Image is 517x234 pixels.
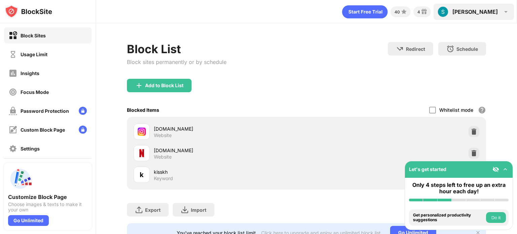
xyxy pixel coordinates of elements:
div: Keyword [154,175,173,181]
div: animation [342,5,388,19]
div: Add to Block List [145,83,183,88]
div: Schedule [456,46,478,52]
div: Only 4 steps left to free up an extra hour each day! [409,182,509,195]
img: customize-block-page-off.svg [9,126,17,134]
img: favicons [138,128,146,136]
img: eye-not-visible.svg [492,166,499,173]
img: focus-off.svg [9,88,17,96]
div: Block List [127,42,227,56]
div: Website [154,132,172,138]
div: Block sites permanently or by schedule [127,59,227,65]
div: Redirect [406,46,425,52]
div: Blocked Items [127,107,159,113]
img: lock-menu.svg [79,126,87,134]
img: reward-small.svg [420,8,428,16]
div: [DOMAIN_NAME] [154,147,306,154]
img: lock-menu.svg [79,107,87,115]
div: Password Protection [21,108,69,114]
div: kisskh [154,168,306,175]
div: Whitelist mode [439,107,473,113]
img: block-on.svg [9,31,17,40]
div: Let's get started [409,166,446,172]
div: Get personalized productivity suggestions [413,213,484,223]
div: Import [191,207,206,213]
img: omni-setup-toggle.svg [502,166,509,173]
img: password-protection-off.svg [9,107,17,115]
div: Customize Block Page [8,194,88,200]
div: 40 [394,9,400,14]
div: Insights [21,70,39,76]
div: Website [154,154,172,160]
div: 4 [417,9,420,14]
img: settings-off.svg [9,144,17,153]
div: Export [145,207,161,213]
img: logo-blocksite.svg [5,5,52,18]
div: Choose images & texts to make it your own [8,202,88,212]
div: Focus Mode [21,89,49,95]
div: Settings [21,146,40,152]
button: Do it [486,212,506,223]
div: [PERSON_NAME] [452,8,498,15]
div: Block Sites [21,33,46,38]
div: k [140,170,144,180]
img: push-custom-page.svg [8,167,32,191]
img: ACg8ocLE5c7fTW6mxHyRSWj48XCoYblQaADW31d40iTUXjJTrxE-OQ=s96-c [438,6,448,17]
img: time-usage-off.svg [9,50,17,59]
div: Go Unlimited [8,215,49,226]
img: insights-off.svg [9,69,17,77]
img: favicons [138,149,146,157]
img: points-small.svg [400,8,408,16]
div: Usage Limit [21,52,47,57]
div: [DOMAIN_NAME] [154,125,306,132]
div: Custom Block Page [21,127,65,133]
